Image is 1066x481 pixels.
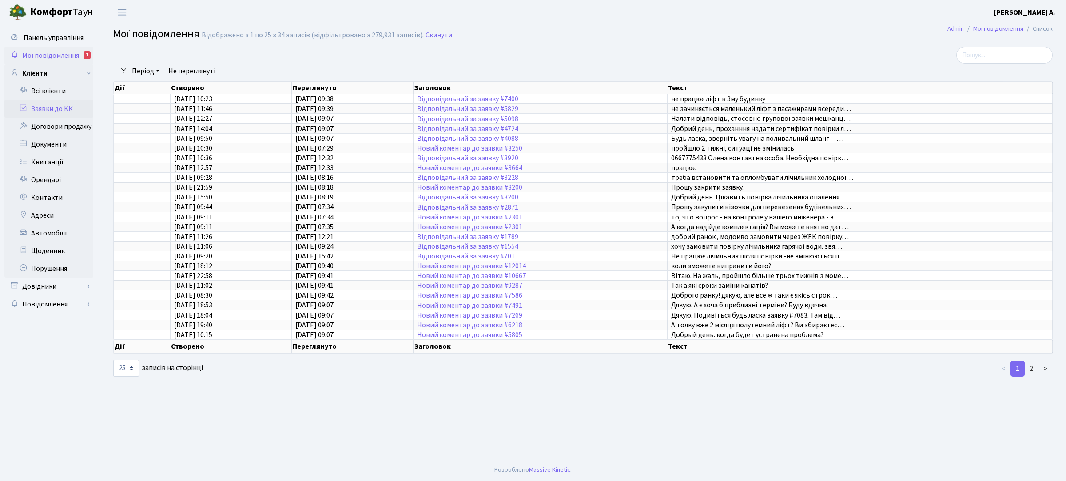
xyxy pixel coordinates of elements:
a: Квитанції [4,153,93,171]
a: Відповідальний за заявку #1789 [417,232,518,242]
a: [PERSON_NAME] А. [994,7,1055,18]
span: [DATE] 09:07 [295,124,334,134]
a: 2 [1024,361,1038,377]
div: Розроблено . [494,465,572,475]
label: записів на сторінці [113,360,203,377]
span: [DATE] 11:26 [174,232,212,242]
span: добрий ранок , модоиво замовити через ЖЕК повірку… [671,232,849,242]
span: Прошу закупити візочки для перевезення будівельних… [671,203,851,212]
a: Заявки до КК [4,100,93,118]
a: Новий коментар до заявки #12014 [417,261,526,271]
a: Відповідальний за заявку #4088 [417,134,518,143]
span: [DATE] 09:44 [174,203,212,212]
span: [DATE] 09:24 [295,242,334,251]
a: Щоденник [4,242,93,260]
span: [DATE] 08:19 [295,192,334,202]
span: [DATE] 09:11 [174,222,212,232]
a: Контакти [4,189,93,207]
input: Пошук... [956,47,1053,64]
a: Massive Kinetic [529,465,570,474]
a: Адреси [4,207,93,224]
span: коли зможете виправити його? [671,261,771,271]
span: [DATE] 12:32 [295,153,334,163]
a: Новий коментар до заявки #7491 [417,301,522,310]
a: Відповідальний за заявку #5829 [417,104,518,114]
span: [DATE] 09:07 [295,134,334,143]
span: то, что вопрос - на контроле у вашего инженера - э… [671,212,841,222]
a: Всі клієнти [4,82,93,100]
span: [DATE] 15:50 [174,192,212,202]
span: [DATE] 18:04 [174,310,212,320]
span: [DATE] 09:41 [295,271,334,281]
span: [DATE] 12:57 [174,163,212,173]
a: Новий коментар до заявки #10667 [417,271,526,281]
nav: breadcrumb [934,20,1066,38]
span: Не працює лічильник після повірки -не змінюються п… [671,251,846,261]
a: Новий коментар до заявки #5805 [417,330,522,340]
div: Відображено з 1 по 25 з 34 записів (відфільтровано з 279,931 записів). [202,31,424,40]
a: Не переглянуті [165,64,219,79]
a: Скинути [426,31,452,40]
span: [DATE] 09:50 [174,134,212,143]
span: [DATE] 11:46 [174,104,212,114]
span: [DATE] 09:11 [174,212,212,222]
span: [DATE] 10:36 [174,153,212,163]
a: Новий коментар до заявки #7269 [417,310,522,320]
th: Текст [667,340,1053,353]
span: А когда надійде комплектація? Вы можете внятно дат… [671,222,849,232]
span: [DATE] 22:58 [174,271,212,281]
span: не працює ліфт в 3му будинку [671,94,765,104]
span: Таун [30,5,93,20]
span: [DATE] 15:42 [295,251,334,261]
span: Так а які сроки заміни канатів? [671,281,768,290]
th: Текст [667,82,1053,94]
a: 1 [1010,361,1025,377]
a: Новий коментар до заявки #2301 [417,222,522,232]
a: Довідники [4,278,93,295]
a: Документи [4,135,93,153]
span: [DATE] 09:07 [295,320,334,330]
th: Дії [114,340,170,353]
li: Список [1023,24,1053,34]
a: Відповідальний за заявку #3920 [417,153,518,163]
a: Новий коментар до заявки #7586 [417,290,522,300]
span: Мої повідомлення [22,51,79,60]
span: [DATE] 08:18 [295,183,334,192]
span: [DATE] 10:15 [174,330,212,340]
span: Добрий день, проханння надати сертифікат повірки л… [671,124,851,134]
span: [DATE] 09:38 [295,94,334,104]
span: [DATE] 12:33 [295,163,334,173]
span: [DATE] 12:21 [295,232,334,242]
a: Новий коментар до заявки #3250 [417,143,522,153]
a: Орендарі [4,171,93,189]
span: Добрый день. когда будет устранена проблема? [671,330,823,340]
a: Повідомлення [4,295,93,313]
span: [DATE] 10:30 [174,143,212,153]
a: Клієнти [4,64,93,82]
span: треба встановити та опломбувати лічильник холодної… [671,173,853,183]
span: [DATE] 09:20 [174,251,212,261]
span: 0667775433 Олена контактна особа. Необхідна повірк… [671,153,848,163]
span: [DATE] 08:30 [174,290,212,300]
a: Новий коментар до заявки #3664 [417,163,522,173]
span: Будь ласка, зверніть увагу на поливальний шланг —… [671,134,843,143]
span: [DATE] 14:04 [174,124,212,134]
a: Відповідальний за заявку #1554 [417,242,518,251]
b: [PERSON_NAME] А. [994,8,1055,17]
span: [DATE] 07:35 [295,222,334,232]
a: Відповідальний за заявку #2871 [417,203,518,212]
th: Створено [170,340,292,353]
a: Договори продажу [4,118,93,135]
span: [DATE] 07:29 [295,143,334,153]
span: Прошу закрити заявку. [671,183,744,192]
span: [DATE] 09:40 [295,261,334,271]
a: Новий коментар до заявки #2301 [417,212,522,222]
span: Добрий день. Цікавить повірка лічильника опалення. [671,192,841,202]
span: пройшло 2 тижні, ситуаці не змінилась [671,143,794,153]
a: Новий коментар до заявки #3200 [417,183,522,192]
span: [DATE] 21:59 [174,183,212,192]
span: [DATE] 10:23 [174,94,212,104]
a: Новий коментар до заявки #9287 [417,281,522,290]
span: [DATE] 09:07 [295,310,334,320]
span: [DATE] 11:02 [174,281,212,290]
